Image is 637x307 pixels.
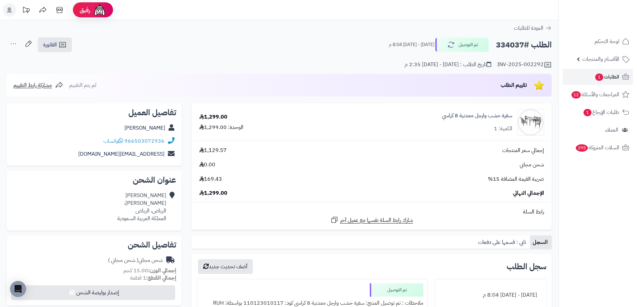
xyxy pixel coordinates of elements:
span: الفاتورة [43,41,57,49]
a: مشاركة رابط التقييم [13,81,63,89]
span: العملاء [605,125,618,135]
span: شحن مجاني [520,161,544,169]
a: شارك رابط السلة نفسها مع عميل آخر [330,216,413,224]
span: السلات المتروكة [575,143,619,152]
a: تابي : قسمها على دفعات [475,236,530,249]
small: 1 قطعة [130,274,176,282]
span: طلبات الإرجاع [583,108,619,117]
span: 1 [595,73,603,81]
strong: إجمالي القطع: [146,274,176,282]
a: العودة للطلبات [514,24,552,32]
span: إجمالي سعر المنتجات [502,147,544,154]
a: الطلبات1 [563,69,633,85]
span: لم يتم التقييم [69,81,96,89]
div: الوحدة: 1,299.00 [199,124,243,131]
strong: إجمالي الوزن: [148,267,176,275]
span: 0.00 [199,161,215,169]
span: 12 [571,91,581,99]
span: ( شحن مجاني ) [108,256,138,264]
img: logo-2.png [592,18,631,32]
h2: تفاصيل الشحن [12,241,176,249]
span: العودة للطلبات [514,24,543,32]
h2: الطلب #334037 [496,38,552,52]
button: أضف تحديث جديد [198,259,253,274]
a: الفاتورة [38,37,72,52]
a: [EMAIL_ADDRESS][DOMAIN_NAME] [78,150,165,158]
div: 1,299.00 [199,113,227,121]
button: تم التوصيل [435,38,489,52]
span: الطلبات [595,72,619,82]
span: 169.43 [199,175,222,183]
a: المراجعات والأسئلة12 [563,87,633,103]
span: الإجمالي النهائي [513,189,544,197]
span: تقييم الطلب [501,81,527,89]
h2: تفاصيل العميل [12,109,176,117]
span: رفيق [80,6,90,14]
div: شحن مجاني [108,257,163,264]
span: 295 [576,144,588,152]
button: إصدار بوليصة الشحن [11,285,175,300]
span: شارك رابط السلة نفسها مع عميل آخر [340,216,413,224]
a: واتساب [103,137,123,145]
span: 1,299.00 [199,189,227,197]
span: مشاركة رابط التقييم [13,81,52,89]
a: طلبات الإرجاع1 [563,104,633,120]
small: 15.00 كجم [123,267,176,275]
div: INV-2025-002292 [497,61,552,69]
div: [PERSON_NAME] [PERSON_NAME]، الرياض، الرياض المملكة العربية السعودية [117,192,166,222]
div: الكمية: 1 [494,125,512,133]
a: السجل [530,236,552,249]
a: تحديثات المنصة [18,3,34,18]
div: تاريخ الطلب : [DATE] - [DATE] 2:35 م [405,61,491,68]
span: المراجعات والأسئلة [571,90,619,99]
a: [PERSON_NAME] [124,124,165,132]
div: تم التوصيل [370,283,423,297]
span: الأقسام والمنتجات [582,54,619,64]
span: لوحة التحكم [595,37,619,46]
a: لوحة التحكم [563,33,633,49]
span: ضريبة القيمة المضافة 15% [488,175,544,183]
span: 1,129.57 [199,147,227,154]
h2: عنوان الشحن [12,176,176,184]
h3: سجل الطلب [507,263,546,271]
img: 1739789260-110123010117-90x90.jpg [518,109,544,136]
a: سفرة خشب وارجل معدنية 8 كراسي [442,112,512,120]
div: Open Intercom Messenger [10,281,26,297]
small: [DATE] - [DATE] 8:04 م [389,41,434,48]
div: رابط السلة [194,208,549,216]
img: ai-face.png [93,3,106,17]
span: 1 [583,109,592,116]
div: [DATE] - [DATE] 8:04 م [439,289,542,302]
a: 966503072936 [124,137,165,145]
a: العملاء [563,122,633,138]
a: السلات المتروكة295 [563,140,633,156]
